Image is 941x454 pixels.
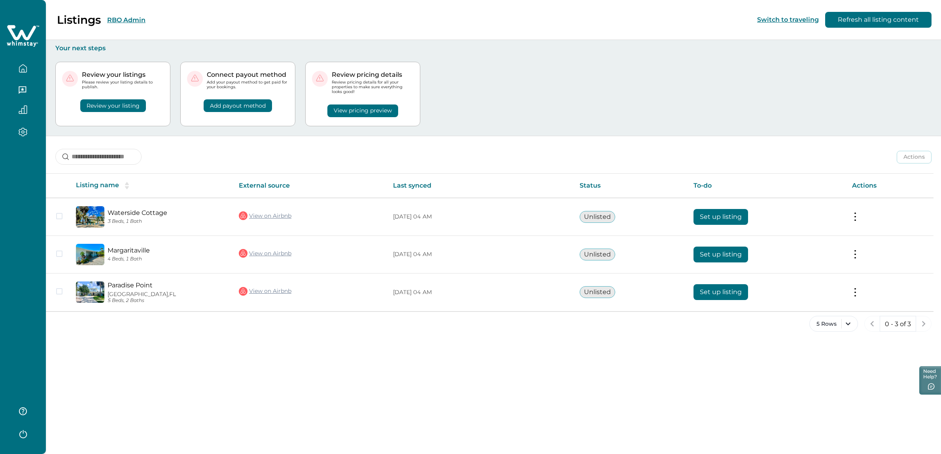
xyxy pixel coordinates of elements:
[332,71,414,79] p: Review pricing details
[393,289,567,296] p: [DATE] 04 AM
[119,182,135,190] button: sorting
[332,80,414,95] p: Review pricing details for all your properties to make sure everything looks good!
[825,12,932,28] button: Refresh all listing content
[687,174,846,198] th: To-do
[55,44,932,52] p: Your next steps
[232,174,387,198] th: External source
[580,249,615,260] button: Unlisted
[70,174,232,198] th: Listing name
[757,16,819,23] button: Switch to traveling
[57,13,101,27] p: Listings
[693,209,748,225] button: Set up listing
[239,211,291,221] a: View on Airbnb
[580,211,615,223] button: Unlisted
[897,151,932,163] button: Actions
[108,218,226,224] p: 3 Beds, 1 Bath
[239,248,291,258] a: View on Airbnb
[204,99,272,112] button: Add payout method
[107,16,145,24] button: RBO Admin
[108,209,226,217] a: Waterside Cottage
[880,316,916,332] button: 0 - 3 of 3
[108,281,226,289] a: Paradise Point
[580,286,615,298] button: Unlisted
[885,320,911,328] p: 0 - 3 of 3
[809,316,858,332] button: 5 Rows
[207,71,289,79] p: Connect payout method
[82,80,164,89] p: Please review your listing details to publish.
[76,244,104,265] img: propertyImage_Margaritaville
[573,174,687,198] th: Status
[864,316,880,332] button: previous page
[82,71,164,79] p: Review your listings
[846,174,933,198] th: Actions
[108,291,226,298] p: [GEOGRAPHIC_DATA], FL
[693,284,748,300] button: Set up listing
[108,247,226,254] a: Margaritaville
[393,251,567,258] p: [DATE] 04 AM
[76,206,104,228] img: propertyImage_Waterside Cottage
[207,80,289,89] p: Add your payout method to get paid for your bookings.
[108,298,226,304] p: 5 Beds, 2 Baths
[393,213,567,221] p: [DATE] 04 AM
[76,281,104,303] img: propertyImage_Paradise Point
[916,316,932,332] button: next page
[108,256,226,262] p: 4 Beds, 1 Bath
[239,286,291,296] a: View on Airbnb
[387,174,573,198] th: Last synced
[327,104,398,117] button: View pricing preview
[693,247,748,262] button: Set up listing
[80,99,146,112] button: Review your listing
